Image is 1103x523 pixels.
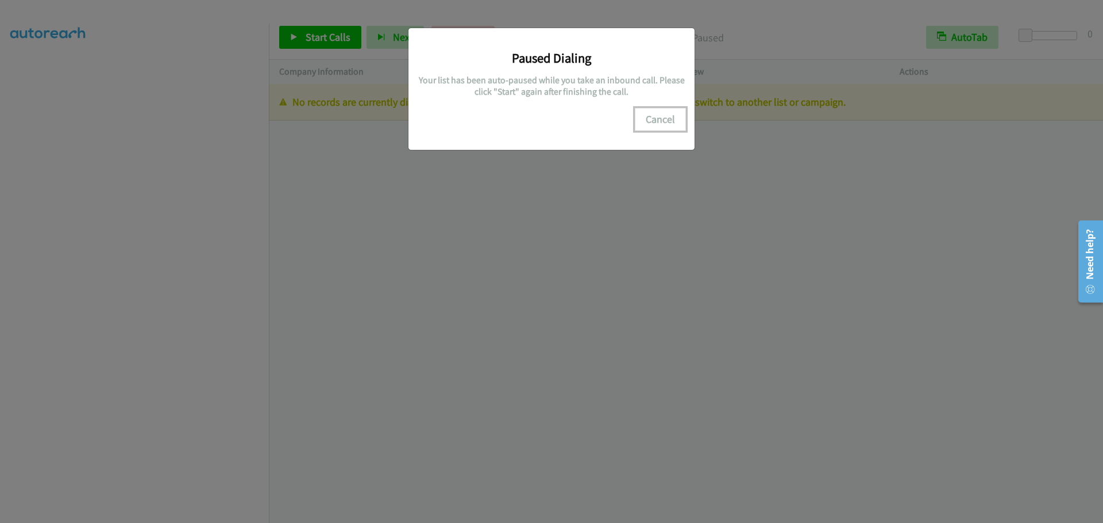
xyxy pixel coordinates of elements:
[1070,216,1103,307] iframe: Resource Center
[635,108,686,131] button: Cancel
[417,75,686,97] h5: Your list has been auto-paused while you take an inbound call. Please click "Start" again after f...
[417,50,686,66] h3: Paused Dialing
